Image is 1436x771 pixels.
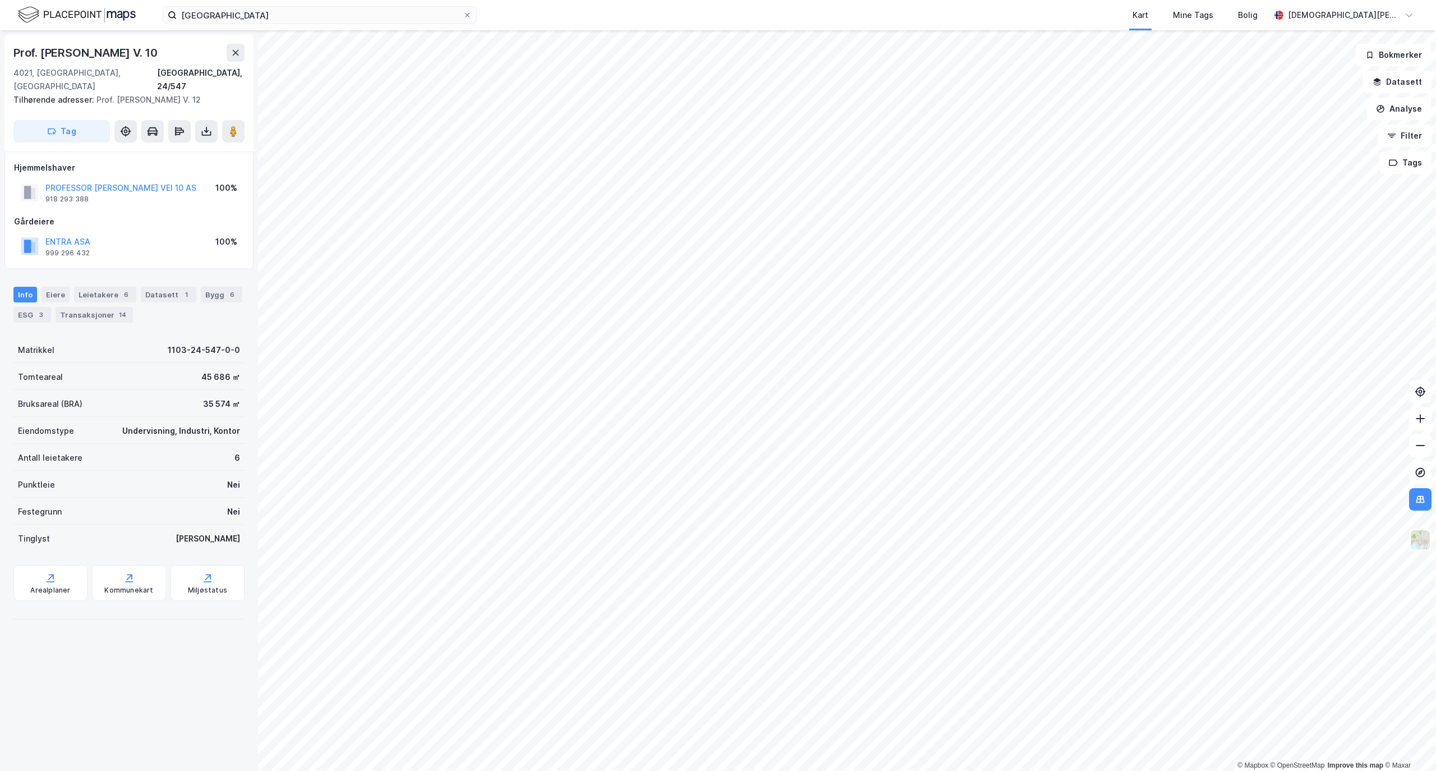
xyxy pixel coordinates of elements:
[1366,98,1432,120] button: Analyse
[1288,8,1400,22] div: [DEMOGRAPHIC_DATA][PERSON_NAME]
[18,505,62,518] div: Festegrunn
[18,343,54,357] div: Matrikkel
[56,307,133,323] div: Transaksjoner
[30,586,70,595] div: Arealplaner
[157,66,245,93] div: [GEOGRAPHIC_DATA], 24/547
[18,5,136,25] img: logo.f888ab2527a4732fd821a326f86c7f29.svg
[141,287,196,302] div: Datasett
[13,95,96,104] span: Tilhørende adresser:
[1133,8,1148,22] div: Kart
[13,307,51,323] div: ESG
[35,309,47,320] div: 3
[13,66,157,93] div: 4021, [GEOGRAPHIC_DATA], [GEOGRAPHIC_DATA]
[18,451,82,465] div: Antall leietakere
[45,249,90,258] div: 999 296 432
[227,478,240,492] div: Nei
[121,289,132,300] div: 6
[176,532,240,545] div: [PERSON_NAME]
[14,215,244,228] div: Gårdeiere
[1410,529,1431,550] img: Z
[18,478,55,492] div: Punktleie
[42,287,70,302] div: Eiere
[1237,761,1268,769] a: Mapbox
[215,181,237,195] div: 100%
[201,287,242,302] div: Bygg
[1173,8,1213,22] div: Mine Tags
[18,370,63,384] div: Tomteareal
[188,586,227,595] div: Miljøstatus
[1380,717,1436,771] iframe: Chat Widget
[227,505,240,518] div: Nei
[18,397,82,411] div: Bruksareal (BRA)
[13,287,37,302] div: Info
[234,451,240,465] div: 6
[181,289,192,300] div: 1
[18,424,74,438] div: Eiendomstype
[215,235,237,249] div: 100%
[201,370,240,384] div: 45 686 ㎡
[14,161,244,175] div: Hjemmelshaver
[1238,8,1258,22] div: Bolig
[177,7,463,24] input: Søk på adresse, matrikkel, gårdeiere, leietakere eller personer
[168,343,240,357] div: 1103-24-547-0-0
[1271,761,1325,769] a: OpenStreetMap
[1328,761,1383,769] a: Improve this map
[122,424,240,438] div: Undervisning, Industri, Kontor
[1379,152,1432,174] button: Tags
[1356,44,1432,66] button: Bokmerker
[227,289,238,300] div: 6
[13,93,236,107] div: Prof. [PERSON_NAME] V. 12
[104,586,153,595] div: Kommunekart
[1380,717,1436,771] div: Kontrollprogram for chat
[203,397,240,411] div: 35 574 ㎡
[13,120,110,143] button: Tag
[117,309,128,320] div: 14
[1378,125,1432,147] button: Filter
[74,287,136,302] div: Leietakere
[13,44,160,62] div: Prof. [PERSON_NAME] V. 10
[18,532,50,545] div: Tinglyst
[45,195,89,204] div: 918 293 388
[1363,71,1432,93] button: Datasett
